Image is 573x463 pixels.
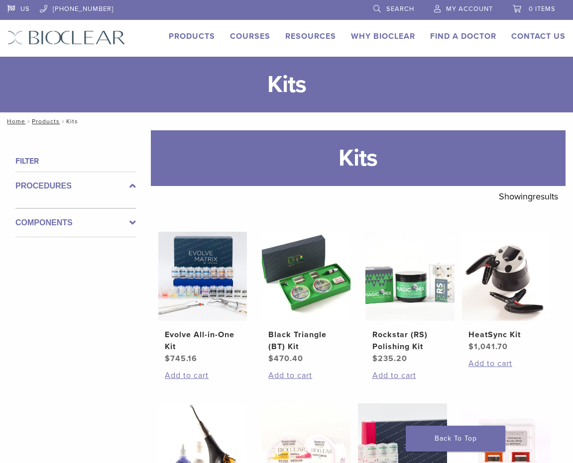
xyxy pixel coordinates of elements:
span: / [25,119,32,124]
a: Home [4,118,25,125]
h1: Kits [151,130,566,186]
h2: Black Triangle (BT) Kit [268,329,344,353]
a: Products [32,118,60,125]
h4: Filter [15,155,136,167]
a: Resources [285,31,336,41]
img: Bioclear [7,30,125,45]
span: $ [468,342,474,352]
span: $ [165,354,170,364]
img: HeatSync Kit [462,232,551,320]
p: Showing results [499,186,558,207]
span: 0 items [529,5,556,13]
bdi: 235.20 [372,354,407,364]
label: Components [15,217,136,229]
a: Contact Us [511,31,566,41]
a: Black Triangle (BT) KitBlack Triangle (BT) Kit $470.40 [262,232,350,364]
h2: HeatSync Kit [468,329,544,341]
a: Rockstar (RS) Polishing KitRockstar (RS) Polishing Kit $235.20 [365,232,454,364]
h2: Rockstar (RS) Polishing Kit [372,329,448,353]
a: Evolve All-in-One KitEvolve All-in-One Kit $745.16 [158,232,247,364]
label: Procedures [15,180,136,192]
a: Find A Doctor [430,31,496,41]
span: $ [268,354,274,364]
bdi: 470.40 [268,354,303,364]
bdi: 745.16 [165,354,197,364]
a: Add to cart: “Evolve All-in-One Kit” [165,370,240,381]
span: My Account [446,5,493,13]
span: / [60,119,66,124]
a: Products [169,31,215,41]
bdi: 1,041.70 [468,342,508,352]
a: Add to cart: “HeatSync Kit” [468,358,544,370]
a: Why Bioclear [351,31,415,41]
a: Courses [230,31,270,41]
img: Black Triangle (BT) Kit [262,232,350,320]
a: Back To Top [406,426,505,452]
img: Rockstar (RS) Polishing Kit [365,232,454,320]
a: Add to cart: “Rockstar (RS) Polishing Kit” [372,370,448,381]
a: HeatSync KitHeatSync Kit $1,041.70 [462,232,551,352]
h2: Evolve All-in-One Kit [165,329,240,353]
span: $ [372,354,378,364]
a: Add to cart: “Black Triangle (BT) Kit” [268,370,344,381]
img: Evolve All-in-One Kit [158,232,247,320]
span: Search [386,5,414,13]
